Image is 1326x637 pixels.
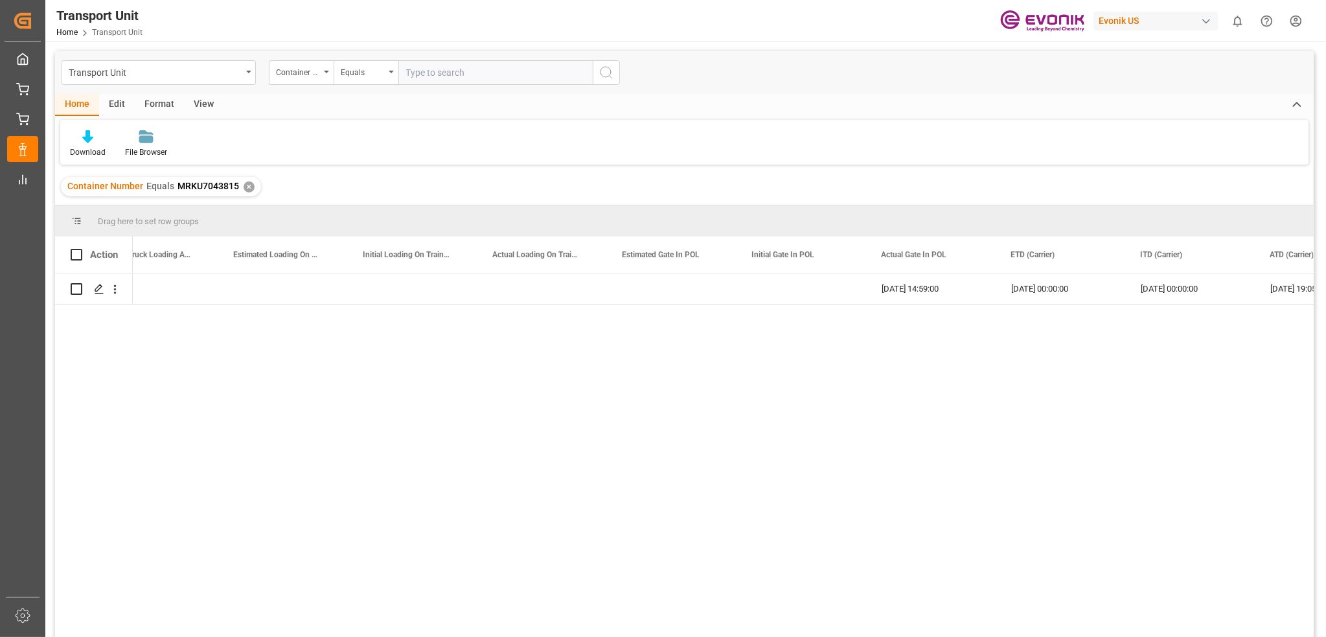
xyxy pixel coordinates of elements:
div: [DATE] 14:59:00 [866,273,996,304]
span: Initial Gate In POL [751,250,814,259]
div: Action [90,249,118,261]
span: Container Number [67,181,143,191]
button: Help Center [1252,6,1281,36]
div: Press SPACE to select this row. [55,273,133,305]
span: Initial Loading On Train (Origin) [363,250,450,259]
div: Transport Unit [56,6,143,25]
button: show 0 new notifications [1223,6,1252,36]
button: Evonik US [1093,8,1223,33]
span: ETD (Carrier) [1011,250,1055,259]
img: Evonik-brand-mark-Deep-Purple-RGB.jpeg_1700498283.jpeg [1000,10,1084,32]
span: Actual Truck Loading At Loading Site [104,250,190,259]
button: open menu [269,60,334,85]
div: Equals [341,64,385,78]
span: ITD (Carrier) [1140,250,1182,259]
div: Edit [99,94,135,116]
div: ✕ [244,181,255,192]
span: Actual Gate In POL [881,250,946,259]
span: Estimated Gate In POL [622,250,700,259]
div: File Browser [125,146,167,158]
button: open menu [334,60,398,85]
span: Estimated Loading On Train (Origin) [233,250,320,259]
span: Equals [146,181,174,191]
span: Drag here to set row groups [98,216,199,226]
a: Home [56,28,78,37]
span: ATD (Carrier) [1270,250,1314,259]
button: open menu [62,60,256,85]
span: Actual Loading On Train (Origin) [492,250,579,259]
div: [DATE] 00:00:00 [996,273,1125,304]
div: Evonik US [1093,12,1218,30]
input: Type to search [398,60,593,85]
div: [DATE] 00:00:00 [1125,273,1255,304]
div: Home [55,94,99,116]
button: search button [593,60,620,85]
div: Format [135,94,184,116]
span: MRKU7043815 [177,181,239,191]
div: Transport Unit [69,64,242,80]
div: View [184,94,223,116]
div: Container Number [276,64,320,78]
div: Download [70,146,106,158]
